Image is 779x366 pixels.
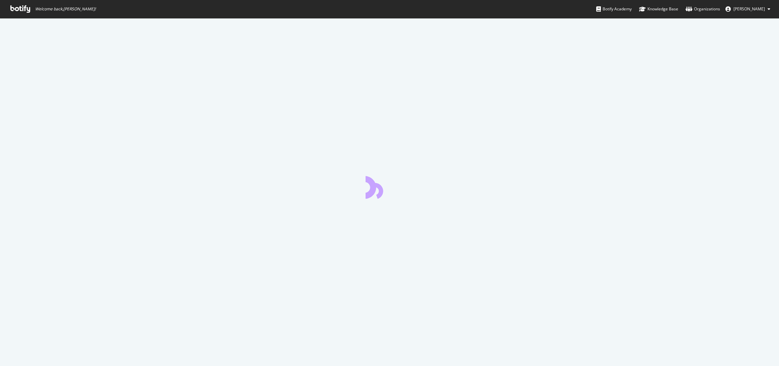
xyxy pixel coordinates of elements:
[366,175,414,199] div: animation
[639,6,678,12] div: Knowledge Base
[35,6,96,12] span: Welcome back, [PERSON_NAME] !
[733,6,765,12] span: michael boyle
[686,6,720,12] div: Organizations
[720,4,776,14] button: [PERSON_NAME]
[596,6,632,12] div: Botify Academy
